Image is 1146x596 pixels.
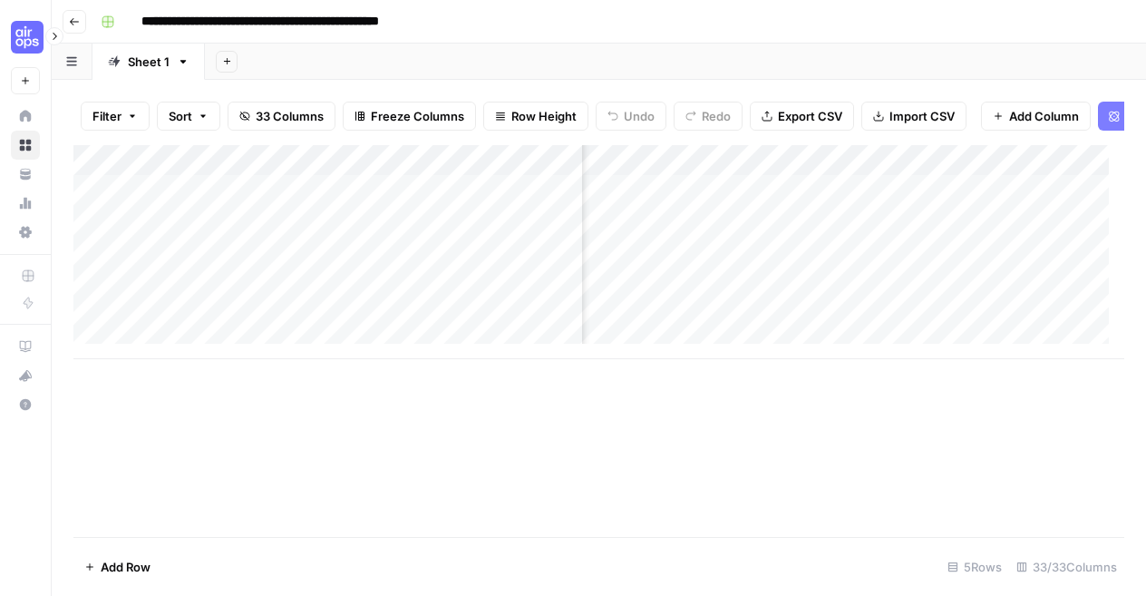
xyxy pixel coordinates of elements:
span: Freeze Columns [371,107,464,125]
button: Import CSV [861,102,966,131]
a: Usage [11,189,40,218]
span: Add Row [101,558,151,576]
span: 33 Columns [256,107,324,125]
button: Redo [674,102,743,131]
button: Export CSV [750,102,854,131]
div: 33/33 Columns [1009,552,1124,581]
button: Add Column [981,102,1091,131]
button: Freeze Columns [343,102,476,131]
div: 5 Rows [940,552,1009,581]
span: Row Height [511,107,577,125]
button: Help + Support [11,390,40,419]
button: Row Height [483,102,588,131]
div: Sheet 1 [128,53,170,71]
span: Sort [169,107,192,125]
button: Filter [81,102,150,131]
div: What's new? [12,362,39,389]
button: Sort [157,102,220,131]
a: Browse [11,131,40,160]
button: Add Row [73,552,161,581]
span: Add Column [1009,107,1079,125]
span: Undo [624,107,655,125]
a: Home [11,102,40,131]
span: Export CSV [778,107,842,125]
span: Redo [702,107,731,125]
a: Settings [11,218,40,247]
button: Workspace: Cohort 4 [11,15,40,60]
span: Import CSV [889,107,955,125]
a: Your Data [11,160,40,189]
span: Filter [92,107,121,125]
img: Cohort 4 Logo [11,21,44,54]
button: What's new? [11,361,40,390]
a: Sheet 1 [92,44,205,80]
button: 33 Columns [228,102,335,131]
button: Undo [596,102,666,131]
a: AirOps Academy [11,332,40,361]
